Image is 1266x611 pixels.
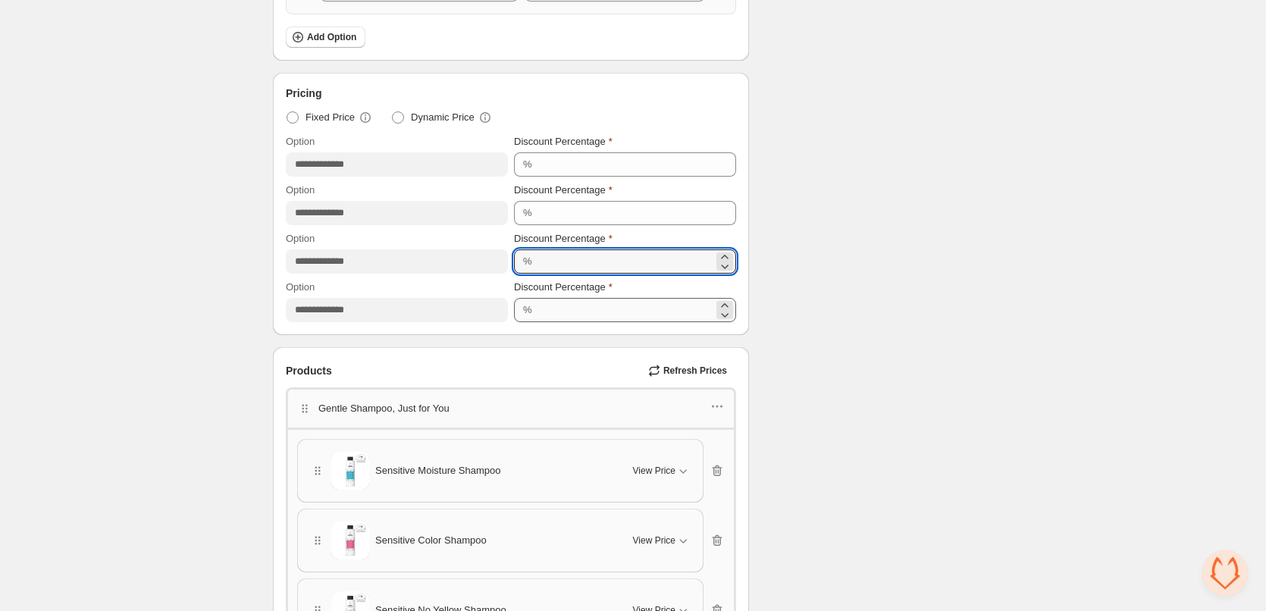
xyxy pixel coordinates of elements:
img: Sensitive Moisture Shampoo [331,452,369,490]
button: View Price [624,528,700,553]
div: % [523,254,532,269]
span: Pricing [286,86,321,101]
span: Sensitive Color Shampoo [375,533,487,548]
label: Discount Percentage [514,231,613,246]
label: Option [286,280,315,295]
p: Gentle Shampoo, Just for You [318,401,450,416]
label: Option [286,231,315,246]
span: Sensitive Moisture Shampoo [375,463,500,478]
label: Discount Percentage [514,134,613,149]
span: Products [286,363,332,378]
label: Discount Percentage [514,280,613,295]
label: Option [286,134,315,149]
label: Discount Percentage [514,183,613,198]
button: Add Option [286,27,365,48]
div: % [523,302,532,318]
button: Refresh Prices [642,360,736,381]
span: View Price [633,534,675,547]
label: Option [286,183,315,198]
span: Refresh Prices [663,365,727,377]
button: View Price [624,459,700,483]
span: Fixed Price [306,110,355,125]
span: Add Option [307,31,356,43]
div: % [523,205,532,221]
div: % [523,157,532,172]
span: View Price [633,465,675,477]
img: Sensitive Color Shampoo [331,522,369,559]
span: Dynamic Price [411,110,475,125]
div: Open chat [1202,550,1248,596]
